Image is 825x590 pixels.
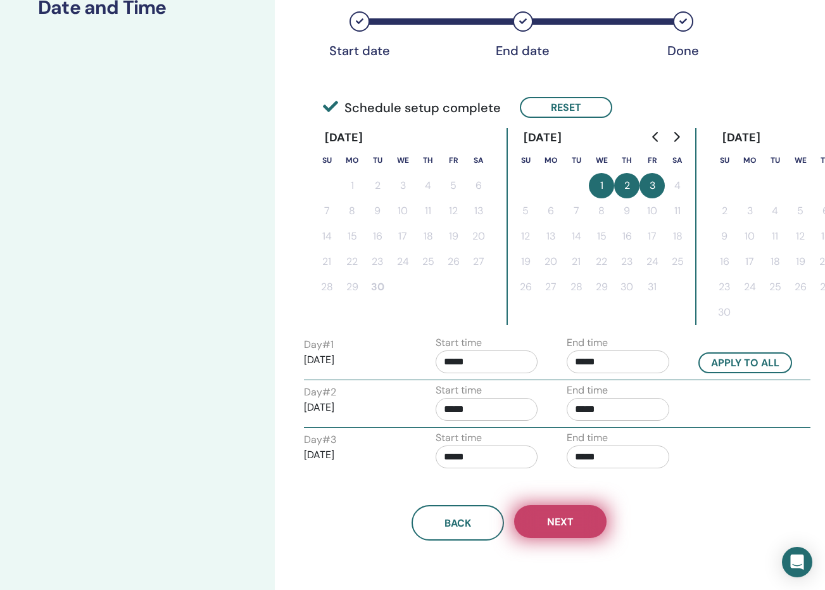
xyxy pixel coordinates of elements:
[567,383,608,398] label: End time
[589,274,614,300] button: 29
[782,547,812,577] div: Open Intercom Messenger
[390,249,415,274] button: 24
[466,249,491,274] button: 27
[614,249,639,274] button: 23
[652,43,715,58] div: Done
[788,249,813,274] button: 19
[639,224,665,249] button: 17
[415,148,441,173] th: Thursday
[762,198,788,224] button: 4
[589,224,614,249] button: 15
[665,148,690,173] th: Saturday
[441,198,466,224] button: 12
[788,274,813,300] button: 26
[639,173,665,198] button: 3
[304,447,406,463] p: [DATE]
[513,128,572,148] div: [DATE]
[441,173,466,198] button: 5
[365,198,390,224] button: 9
[304,385,336,400] label: Day # 2
[589,148,614,173] th: Wednesday
[436,335,482,350] label: Start time
[712,198,737,224] button: 2
[762,274,788,300] button: 25
[339,224,365,249] button: 15
[514,505,607,538] button: Next
[737,274,762,300] button: 24
[538,249,564,274] button: 20
[339,173,365,198] button: 1
[339,148,365,173] th: Monday
[665,173,690,198] button: 4
[567,430,608,446] label: End time
[365,173,390,198] button: 2
[390,198,415,224] button: 10
[513,148,538,173] th: Sunday
[466,198,491,224] button: 13
[365,148,390,173] th: Tuesday
[441,249,466,274] button: 26
[538,148,564,173] th: Monday
[339,198,365,224] button: 8
[639,198,665,224] button: 10
[712,224,737,249] button: 9
[614,274,639,300] button: 30
[323,98,501,117] span: Schedule setup complete
[415,249,441,274] button: 25
[788,224,813,249] button: 12
[614,148,639,173] th: Thursday
[564,249,589,274] button: 21
[314,198,339,224] button: 7
[314,224,339,249] button: 14
[589,249,614,274] button: 22
[665,249,690,274] button: 25
[712,249,737,274] button: 16
[390,148,415,173] th: Wednesday
[520,97,612,118] button: Reset
[564,224,589,249] button: 14
[646,124,666,150] button: Go to previous month
[390,224,415,249] button: 17
[466,173,491,198] button: 6
[737,148,762,173] th: Monday
[762,224,788,249] button: 11
[737,224,762,249] button: 10
[712,300,737,325] button: 30
[538,224,564,249] button: 13
[639,274,665,300] button: 31
[589,198,614,224] button: 8
[491,43,555,58] div: End date
[567,335,608,350] label: End time
[436,383,482,398] label: Start time
[339,249,365,274] button: 22
[547,515,574,529] span: Next
[365,224,390,249] button: 16
[712,148,737,173] th: Sunday
[415,173,441,198] button: 4
[614,173,639,198] button: 2
[314,148,339,173] th: Sunday
[314,128,373,148] div: [DATE]
[762,249,788,274] button: 18
[737,249,762,274] button: 17
[328,43,391,58] div: Start date
[513,224,538,249] button: 12
[788,148,813,173] th: Wednesday
[415,198,441,224] button: 11
[304,400,406,415] p: [DATE]
[314,249,339,274] button: 21
[665,198,690,224] button: 11
[304,337,334,352] label: Day # 1
[466,224,491,249] button: 20
[538,274,564,300] button: 27
[639,148,665,173] th: Friday
[665,224,690,249] button: 18
[441,224,466,249] button: 19
[441,148,466,173] th: Friday
[614,198,639,224] button: 9
[412,505,504,541] button: Back
[415,224,441,249] button: 18
[712,128,771,148] div: [DATE]
[513,249,538,274] button: 19
[436,430,482,446] label: Start time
